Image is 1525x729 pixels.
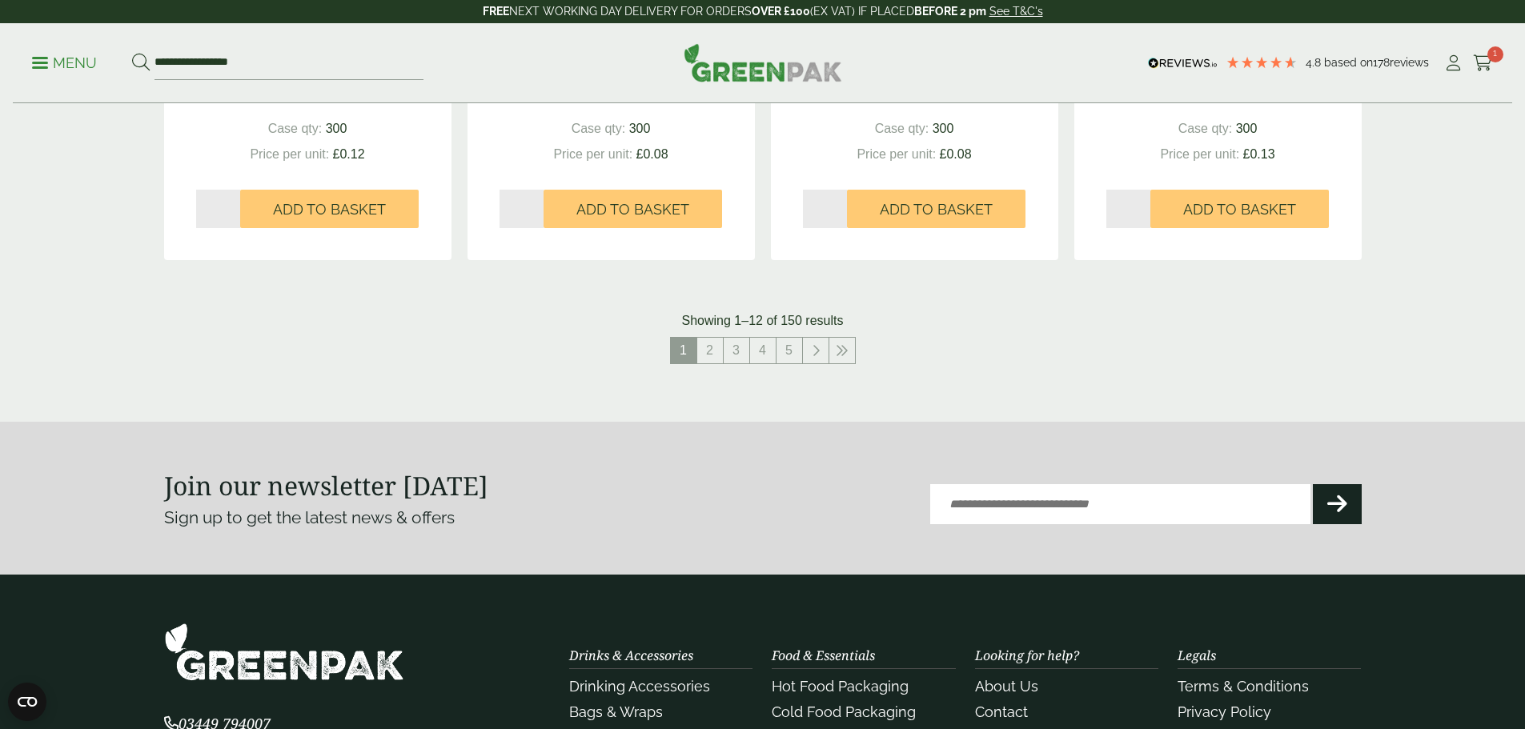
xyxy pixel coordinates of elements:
[772,703,916,720] a: Cold Food Packaging
[164,623,404,681] img: GreenPak Supplies
[933,122,954,135] span: 300
[333,147,365,161] span: £0.12
[1178,122,1233,135] span: Case qty:
[1324,56,1373,69] span: Based on
[1150,190,1329,228] button: Add to Basket
[1306,56,1324,69] span: 4.8
[682,311,844,330] p: Showing 1–12 of 150 results
[1443,55,1463,71] i: My Account
[875,122,929,135] span: Case qty:
[569,703,663,720] a: Bags & Wraps
[1226,55,1298,70] div: 4.78 Stars
[636,147,668,161] span: £0.08
[572,122,626,135] span: Case qty:
[240,190,419,228] button: Add to Basket
[1390,56,1429,69] span: reviews
[629,122,651,135] span: 300
[880,201,993,218] span: Add to Basket
[750,338,776,363] a: 4
[1178,703,1271,720] a: Privacy Policy
[569,678,710,695] a: Drinking Accessories
[684,43,842,82] img: GreenPak Supplies
[250,147,329,161] span: Price per unit:
[326,122,347,135] span: 300
[164,505,703,531] p: Sign up to get the latest news & offers
[989,5,1043,18] a: See T&C's
[1160,147,1239,161] span: Price per unit:
[576,201,689,218] span: Add to Basket
[940,147,972,161] span: £0.08
[1473,55,1493,71] i: Cart
[857,147,936,161] span: Price per unit:
[544,190,722,228] button: Add to Basket
[697,338,723,363] a: 2
[268,122,323,135] span: Case qty:
[777,338,802,363] a: 5
[1473,51,1493,75] a: 1
[671,338,696,363] span: 1
[8,683,46,721] button: Open CMP widget
[1373,56,1390,69] span: 178
[273,201,386,218] span: Add to Basket
[1183,201,1296,218] span: Add to Basket
[553,147,632,161] span: Price per unit:
[914,5,986,18] strong: BEFORE 2 pm
[164,468,488,503] strong: Join our newsletter [DATE]
[32,54,97,73] p: Menu
[1243,147,1275,161] span: £0.13
[975,678,1038,695] a: About Us
[1178,678,1309,695] a: Terms & Conditions
[1148,58,1218,69] img: REVIEWS.io
[752,5,810,18] strong: OVER £100
[847,190,1025,228] button: Add to Basket
[1487,46,1503,62] span: 1
[975,703,1028,720] a: Contact
[772,678,909,695] a: Hot Food Packaging
[724,338,749,363] a: 3
[32,54,97,70] a: Menu
[1236,122,1258,135] span: 300
[483,5,509,18] strong: FREE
